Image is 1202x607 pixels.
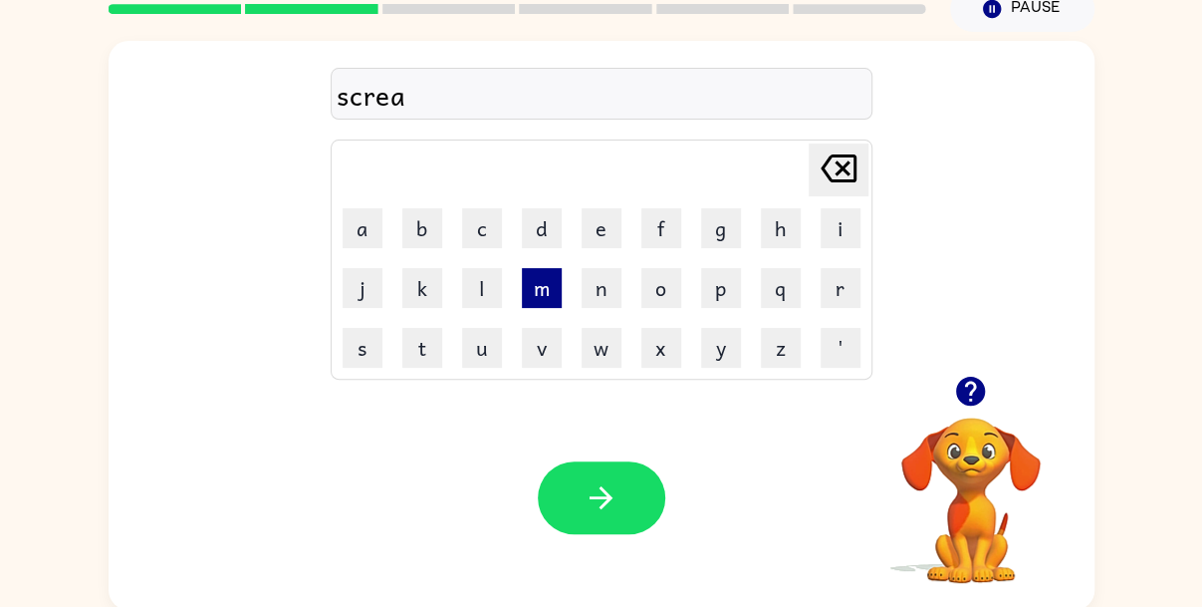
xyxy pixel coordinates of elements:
[402,268,442,308] button: k
[402,328,442,368] button: t
[522,268,562,308] button: m
[701,208,741,248] button: g
[761,208,801,248] button: h
[462,328,502,368] button: u
[343,328,382,368] button: s
[821,328,860,368] button: '
[343,208,382,248] button: a
[641,328,681,368] button: x
[402,208,442,248] button: b
[701,328,741,368] button: y
[871,387,1071,586] video: Your browser must support playing .mp4 files to use Literably. Please try using another browser.
[522,208,562,248] button: d
[641,268,681,308] button: o
[343,268,382,308] button: j
[641,208,681,248] button: f
[701,268,741,308] button: p
[582,328,621,368] button: w
[821,268,860,308] button: r
[522,328,562,368] button: v
[582,208,621,248] button: e
[821,208,860,248] button: i
[761,268,801,308] button: q
[761,328,801,368] button: z
[462,268,502,308] button: l
[462,208,502,248] button: c
[337,74,866,116] div: screa
[582,268,621,308] button: n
